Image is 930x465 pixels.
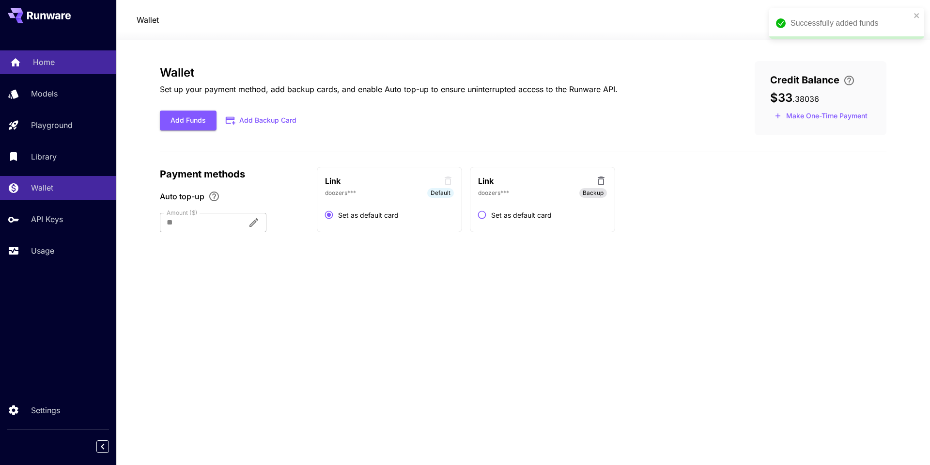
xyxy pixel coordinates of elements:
span: Backup [583,189,604,197]
p: Settings [31,404,60,416]
h3: Wallet [160,66,618,80]
div: Collapse sidebar [104,438,116,455]
p: Models [31,88,58,99]
div: Successfully added funds [790,17,911,29]
button: Add Backup Card [217,111,307,130]
p: Payment methods [160,167,305,181]
p: Library [31,151,57,162]
button: Collapse sidebar [96,440,109,453]
button: Enter your card details and choose an Auto top-up amount to avoid service interruptions. We'll au... [839,75,859,86]
p: Set up your payment method, add backup cards, and enable Auto top-up to ensure uninterrupted acce... [160,83,618,95]
nav: breadcrumb [137,14,159,26]
span: . 38036 [792,94,819,104]
button: Make a one-time, non-recurring payment [770,109,872,124]
p: Link [325,175,341,187]
p: API Keys [31,213,63,225]
button: close [914,12,920,19]
span: $33 [770,91,792,105]
p: Playground [31,119,73,131]
span: Set as default card [491,210,552,220]
p: Wallet [31,182,53,193]
p: Usage [31,245,54,257]
p: Home [33,56,55,68]
span: Set as default card [338,210,399,220]
button: Add Funds [160,111,217,130]
span: Default [427,189,454,197]
p: Link [478,175,494,187]
a: Wallet [137,14,159,26]
span: Credit Balance [770,73,839,87]
button: Enable Auto top-up to ensure uninterrupted service. We'll automatically bill the chosen amount wh... [204,191,224,202]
